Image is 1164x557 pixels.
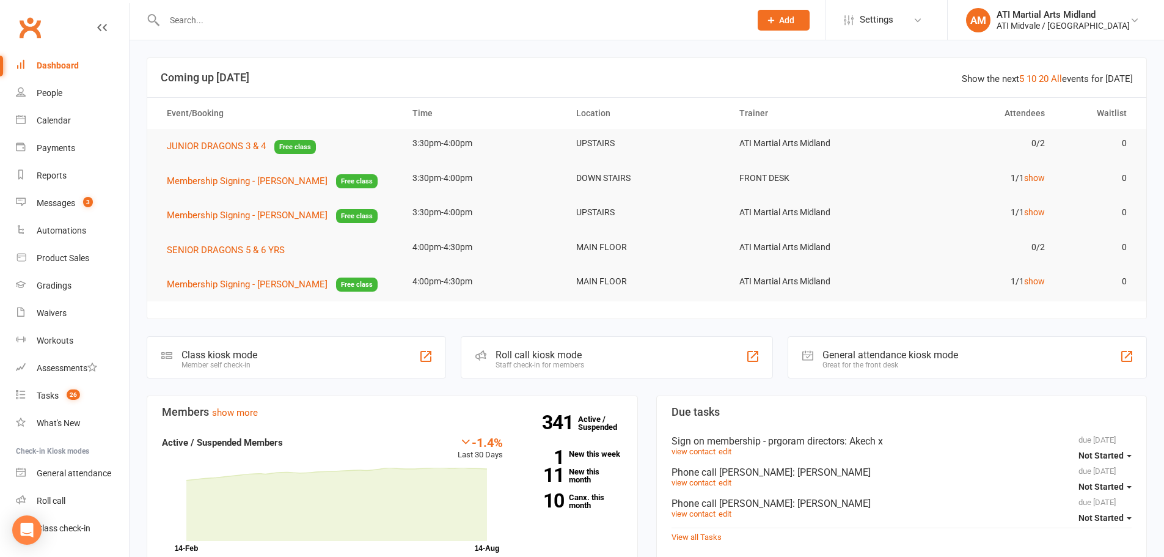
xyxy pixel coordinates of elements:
a: show more [212,407,258,418]
td: MAIN FLOOR [565,233,729,262]
a: edit [719,509,731,518]
a: 341Active / Suspended [578,406,632,440]
div: Automations [37,226,86,235]
a: Gradings [16,272,129,300]
span: : [PERSON_NAME] [792,467,871,478]
td: 0 [1056,198,1138,227]
span: Free class [274,140,316,154]
td: DOWN STAIRS [565,164,729,193]
span: SENIOR DRAGONS 5 & 6 YRS [167,245,285,256]
div: Calendar [37,116,71,125]
strong: Active / Suspended Members [162,437,283,448]
div: Show the next events for [DATE] [962,72,1133,86]
span: Free class [336,209,378,223]
a: Roll call [16,487,129,515]
input: Search... [161,12,742,29]
span: Not Started [1078,451,1124,460]
div: Reports [37,171,67,180]
div: General attendance kiosk mode [822,349,958,361]
td: 1/1 [892,198,1056,227]
a: Product Sales [16,245,129,272]
div: AM [966,8,990,32]
div: ATI Martial Arts Midland [997,9,1130,20]
div: Assessments [37,363,97,373]
span: 3 [83,197,93,207]
a: Automations [16,217,129,245]
a: 5 [1019,73,1024,84]
a: What's New [16,410,129,437]
td: ATI Martial Arts Midland [728,129,892,158]
td: ATI Martial Arts Midland [728,233,892,262]
td: 3:30pm-4:00pm [401,164,565,193]
button: Membership Signing - [PERSON_NAME]Free class [167,208,378,223]
a: Reports [16,162,129,190]
strong: 10 [521,492,564,510]
div: People [37,88,62,98]
div: Phone call [PERSON_NAME] [672,498,1132,509]
div: Gradings [37,281,71,290]
div: Great for the front desk [822,361,958,369]
button: Add [758,10,810,31]
td: 0 [1056,233,1138,262]
div: Phone call [PERSON_NAME] [672,467,1132,478]
div: Workouts [37,336,73,345]
div: Staff check-in for members [496,361,584,369]
div: Tasks [37,391,59,400]
th: Trainer [728,98,892,129]
span: : Akech x [844,435,883,447]
div: Sign on membership - prgoram directors [672,435,1132,447]
span: Settings [860,6,893,34]
th: Location [565,98,729,129]
th: Attendees [892,98,1056,129]
a: 11New this month [521,468,623,484]
a: Calendar [16,107,129,135]
td: 0/2 [892,129,1056,158]
a: show [1024,276,1045,286]
a: View all Tasks [672,533,722,542]
div: Dashboard [37,61,79,70]
div: Roll call kiosk mode [496,349,584,361]
button: Not Started [1078,476,1132,498]
div: Last 30 Days [458,435,503,462]
span: JUNIOR DRAGONS 3 & 4 [167,141,266,152]
div: Roll call [37,496,65,506]
div: -1.4% [458,435,503,449]
span: Free class [336,278,378,292]
span: 26 [67,389,80,400]
div: Payments [37,143,75,153]
button: Membership Signing - [PERSON_NAME]Free class [167,277,378,292]
a: Assessments [16,355,129,382]
a: view contact [672,478,716,487]
button: JUNIOR DRAGONS 3 & 4Free class [167,139,316,154]
span: Membership Signing - [PERSON_NAME] [167,279,328,290]
div: Open Intercom Messenger [12,515,42,545]
a: view contact [672,509,716,518]
a: Workouts [16,327,129,355]
td: 4:00pm-4:30pm [401,267,565,296]
span: Not Started [1078,513,1124,523]
td: ATI Martial Arts Midland [728,198,892,227]
td: FRONT DESK [728,164,892,193]
button: SENIOR DRAGONS 5 & 6 YRS [167,243,293,257]
th: Time [401,98,565,129]
a: edit [719,447,731,456]
div: General attendance [37,468,111,478]
div: Messages [37,198,75,208]
a: 10 [1027,73,1036,84]
td: 1/1 [892,267,1056,296]
h3: Due tasks [672,406,1132,418]
span: Membership Signing - [PERSON_NAME] [167,210,328,221]
strong: 11 [521,466,564,484]
span: : [PERSON_NAME] [792,498,871,509]
td: 0 [1056,129,1138,158]
td: 0 [1056,267,1138,296]
a: edit [719,478,731,487]
th: Waitlist [1056,98,1138,129]
a: view contact [672,447,716,456]
a: General attendance kiosk mode [16,460,129,487]
div: Waivers [37,308,67,318]
div: What's New [37,418,81,428]
td: ATI Martial Arts Midland [728,267,892,296]
a: 10Canx. this month [521,493,623,509]
button: Membership Signing - [PERSON_NAME]Free class [167,174,378,189]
